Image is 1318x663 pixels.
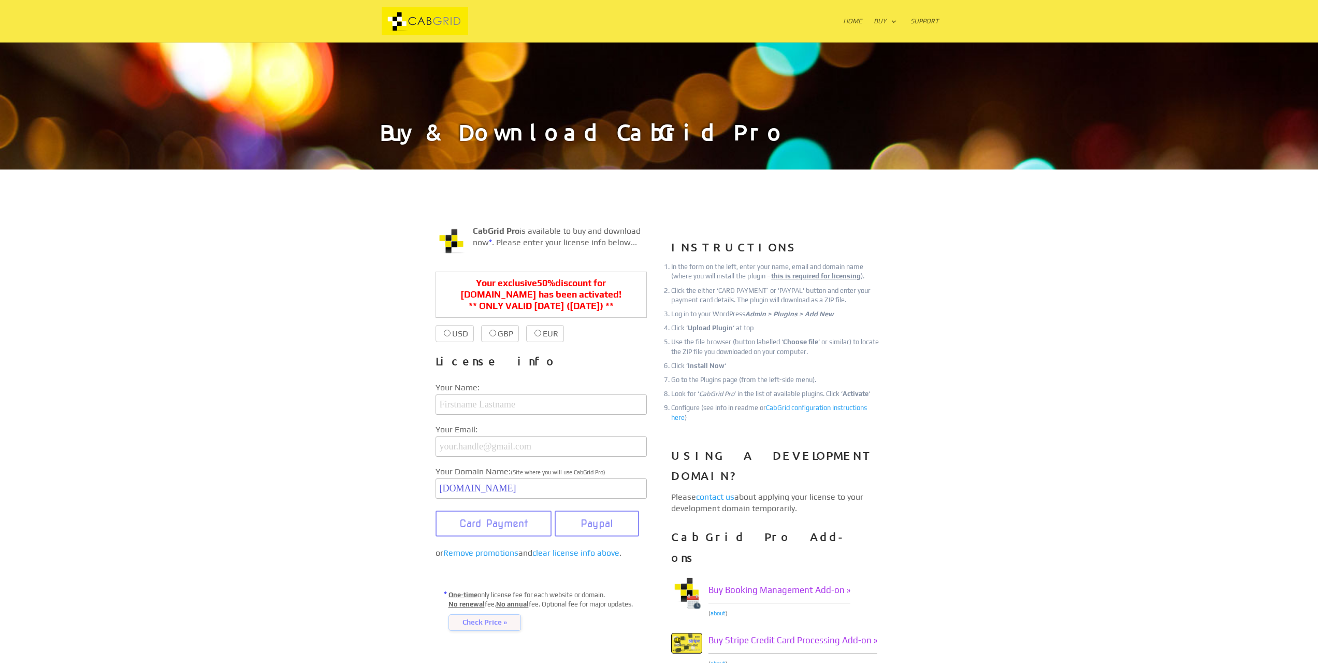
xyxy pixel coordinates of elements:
li: Configure (see info in readme or ) [671,403,882,422]
span: (Site where you will use CabGrid Pro) [511,469,605,475]
a: Buy [874,18,897,43]
h3: USING A DEVELOPMENT DOMAIN? [671,445,882,491]
label: EUR [526,325,564,342]
img: CabGrid [382,7,469,36]
h1: Buy & Download CabGrid Pro [380,121,939,170]
label: Your Domain Name: [436,465,647,478]
strong: Install Now [688,362,725,370]
input: USD [444,330,451,336]
h3: INSTRUCTIONS [671,237,882,263]
img: CabGrid WordPress Plugin [436,225,467,257]
li: Click ‘ ‘ at top [671,323,882,333]
p: Please about applying your license to your development domain temporarily. [671,491,882,515]
input: mywebsite.com [436,478,647,499]
label: GBP [481,325,519,342]
p: Your exclusive discount for [DOMAIN_NAME] has been activated! ** ONLY VALID [DATE] ( [DATE]) ** [436,272,647,318]
u: One-time [448,591,477,599]
a: clear license info above [532,548,619,558]
strong: Activate [843,390,868,398]
input: Firstname Lastname [436,394,647,415]
a: contact us [696,492,734,502]
li: In the form on the left, enter your name, email and domain name (where you will install the plugi... [671,262,882,281]
button: Card Payment [436,511,552,537]
label: USD [436,325,474,342]
a: Buy Booking Management Add-on » [708,577,850,603]
label: Your Name: [436,381,647,394]
a: Buy Stripe Credit Card Processing Add-on » [708,628,877,654]
h3: CabGrid Pro Add-ons [671,527,882,573]
input: your.handle@gmail.com [436,436,647,457]
button: Paypal [555,511,639,537]
span: Check Price » [448,614,521,631]
strong: CabGrid Pro [473,226,519,236]
p: only license fee for each website or domain. fee. fee. Optional fee for major updates. [448,590,647,630]
input: GBP [489,330,496,336]
li: Log in to your WordPress [671,309,882,319]
p: or and . [436,547,647,567]
p: is available to buy and download now . Please enter your license info below... [436,225,647,257]
a: Home [843,18,862,43]
li: Click ‘ ‘ [671,361,882,371]
span: 50% [537,278,555,288]
em: Admin > Plugins > Add New [745,310,834,318]
u: No renewal [448,600,485,608]
a: CabGrid configuration instructions here [671,404,867,421]
img: Taxi Booking WordPress Plugin [671,577,702,609]
u: No annual [496,600,529,608]
a: Support [910,18,939,43]
li: Use the file browser (button labelled ‘ ‘ or similar) to locate the ZIP file you downloaded on yo... [671,337,882,356]
em: CabGrid Pro [699,390,734,398]
a: about [711,610,726,616]
u: this is required for licensing [771,272,861,280]
h3: License info [436,351,647,377]
span: ( ) [708,610,728,616]
input: EUR [534,330,541,336]
img: Stripe WordPress Plugin [671,628,702,659]
strong: Upload Plugin [688,324,733,332]
li: Go to the Plugins page (from the left-side menu). [671,375,882,385]
a: Remove promotions [443,548,518,558]
li: Click the either ‘CARD PAYMENT’ or 'PAYPAL' button and enter your payment card details. The plugi... [671,286,882,305]
label: Your Email: [436,423,647,436]
li: Look for ‘ ‘ in the list of available plugins. Click ‘ ‘ [671,389,882,399]
strong: Choose file [783,338,818,346]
